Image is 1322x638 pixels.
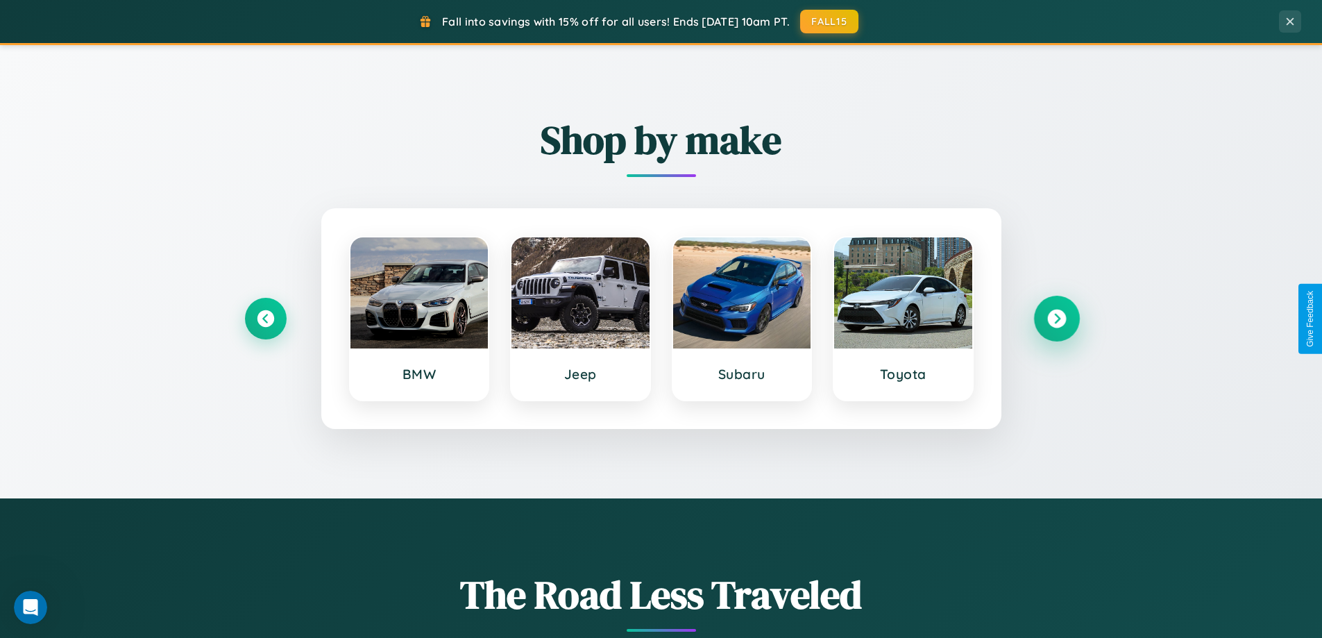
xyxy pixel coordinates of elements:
[848,366,958,383] h3: Toyota
[800,10,858,33] button: FALL15
[687,366,797,383] h3: Subaru
[364,366,475,383] h3: BMW
[1305,291,1315,347] div: Give Feedback
[14,591,47,624] iframe: Intercom live chat
[442,15,790,28] span: Fall into savings with 15% off for all users! Ends [DATE] 10am PT.
[245,568,1078,621] h1: The Road Less Traveled
[525,366,636,383] h3: Jeep
[245,113,1078,167] h2: Shop by make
